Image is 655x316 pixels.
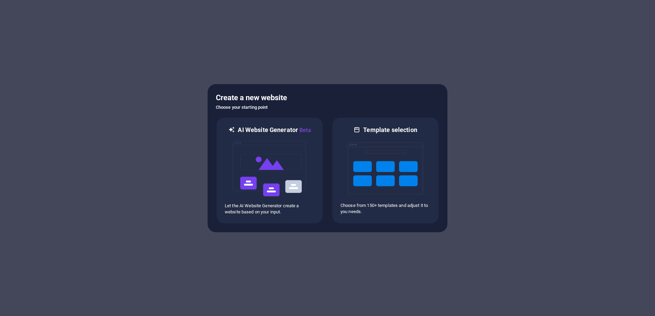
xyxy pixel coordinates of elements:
[363,126,417,134] h6: Template selection
[225,203,314,215] p: Let the AI Website Generator create a website based on your input.
[332,117,439,224] div: Template selectionChoose from 150+ templates and adjust it to you needs.
[298,127,311,133] span: Beta
[232,134,307,203] img: ai
[216,103,439,111] h6: Choose your starting point
[216,117,323,224] div: AI Website GeneratorBetaaiLet the AI Website Generator create a website based on your input.
[341,202,430,215] p: Choose from 150+ templates and adjust it to you needs.
[238,126,311,134] h6: AI Website Generator
[216,92,439,103] h5: Create a new website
